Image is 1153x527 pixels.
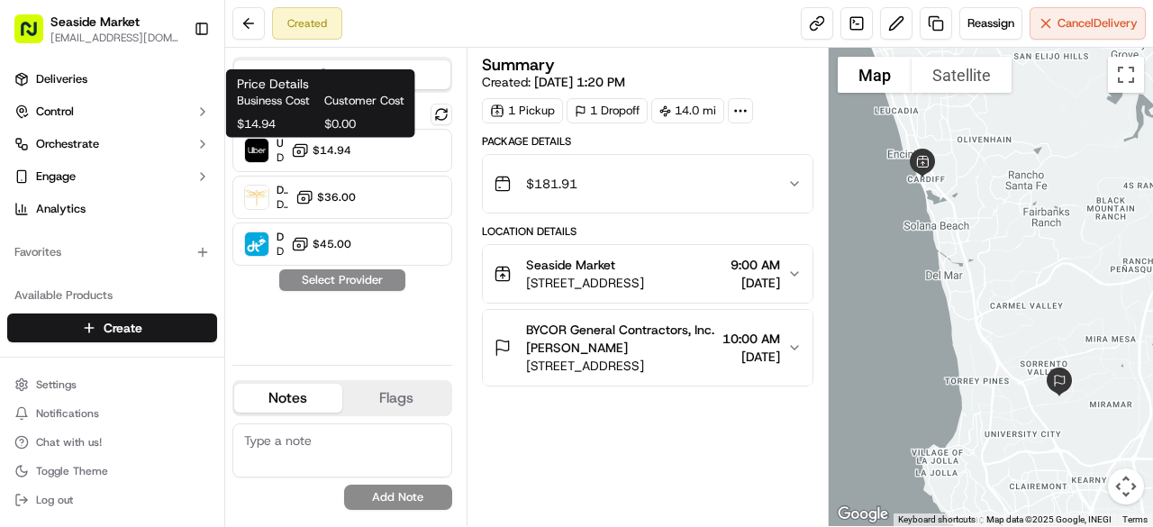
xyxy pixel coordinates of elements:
[324,116,404,132] span: $0.00
[1058,15,1138,32] span: Cancel Delivery
[898,513,976,526] button: Keyboard shortcuts
[567,98,648,123] div: 1 Dropoff
[483,155,813,213] button: $181.91
[7,281,217,310] div: Available Products
[483,245,813,303] button: Seaside Market[STREET_ADDRESS]9:00 AM[DATE]
[61,189,228,204] div: We're available if you need us!
[1108,468,1144,504] button: Map camera controls
[291,235,351,253] button: $45.00
[959,7,1022,40] button: Reassign
[36,136,99,152] span: Orchestrate
[277,244,284,259] span: Dropoff ETA -
[36,168,76,185] span: Engage
[7,313,217,342] button: Create
[237,116,317,132] span: $14.94
[722,348,780,366] span: [DATE]
[145,253,296,286] a: 💻API Documentation
[7,130,217,159] button: Orchestrate
[7,401,217,426] button: Notifications
[1108,57,1144,93] button: Toggle fullscreen view
[313,143,351,158] span: $14.94
[18,17,54,53] img: Nash
[482,224,813,239] div: Location Details
[234,60,450,89] button: Quotes
[295,188,356,206] button: $36.00
[36,201,86,217] span: Analytics
[483,310,813,386] button: BYCOR General Contractors, Inc. [PERSON_NAME][STREET_ADDRESS]10:00 AM[DATE]
[526,357,715,375] span: [STREET_ADDRESS]
[245,139,268,162] img: Uber
[306,177,328,198] button: Start new chat
[152,262,167,277] div: 💻
[722,330,780,348] span: 10:00 AM
[7,195,217,223] a: Analytics
[36,260,138,278] span: Knowledge Base
[18,71,328,100] p: Welcome 👋
[50,13,140,31] button: Seaside Market
[833,503,893,526] img: Google
[47,115,324,134] input: Got a question? Start typing here...
[277,230,284,244] span: DeliverThat
[245,232,268,256] img: DeliverThat
[731,274,780,292] span: [DATE]
[234,384,342,413] button: Notes
[277,183,288,197] span: Dragonfly (Catering Onfleet)
[912,57,1012,93] button: Show satellite imagery
[7,65,217,94] a: Deliveries
[237,93,317,109] span: Business Cost
[237,75,404,93] h1: Price Details
[7,487,217,513] button: Log out
[986,514,1112,524] span: Map data ©2025 Google, INEGI
[277,197,288,212] span: Dropoff ETA -
[127,304,218,318] a: Powered byPylon
[277,150,284,165] span: Dropoff ETA 2 days
[731,256,780,274] span: 9:00 AM
[1030,7,1146,40] button: CancelDelivery
[526,256,615,274] span: Seaside Market
[36,104,74,120] span: Control
[18,262,32,277] div: 📗
[526,321,715,357] span: BYCOR General Contractors, Inc. [PERSON_NAME]
[18,171,50,204] img: 1736555255976-a54dd68f-1ca7-489b-9aae-adbdc363a1c4
[534,74,625,90] span: [DATE] 1:20 PM
[482,57,555,73] h3: Summary
[482,73,625,91] span: Created:
[1122,514,1148,524] a: Terms (opens in new tab)
[36,406,99,421] span: Notifications
[170,260,289,278] span: API Documentation
[36,377,77,392] span: Settings
[7,7,186,50] button: Seaside Market[EMAIL_ADDRESS][DOMAIN_NAME]
[36,71,87,87] span: Deliveries
[526,175,577,193] span: $181.91
[7,372,217,397] button: Settings
[7,162,217,191] button: Engage
[36,493,73,507] span: Log out
[11,253,145,286] a: 📗Knowledge Base
[313,237,351,251] span: $45.00
[7,459,217,484] button: Toggle Theme
[651,98,724,123] div: 14.0 mi
[104,319,142,337] span: Create
[838,57,912,93] button: Show street map
[36,464,108,478] span: Toggle Theme
[317,190,356,204] span: $36.00
[342,384,450,413] button: Flags
[179,304,218,318] span: Pylon
[526,274,644,292] span: [STREET_ADDRESS]
[7,430,217,455] button: Chat with us!
[36,435,102,450] span: Chat with us!
[482,98,563,123] div: 1 Pickup
[833,503,893,526] a: Open this area in Google Maps (opens a new window)
[967,15,1014,32] span: Reassign
[245,186,268,209] img: Dragonfly (Catering Onfleet)
[324,93,404,109] span: Customer Cost
[7,97,217,126] button: Control
[7,238,217,267] div: Favorites
[61,171,295,189] div: Start new chat
[482,134,813,149] div: Package Details
[277,136,284,150] span: Uber
[50,31,179,45] button: [EMAIL_ADDRESS][DOMAIN_NAME]
[291,141,351,159] button: $14.94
